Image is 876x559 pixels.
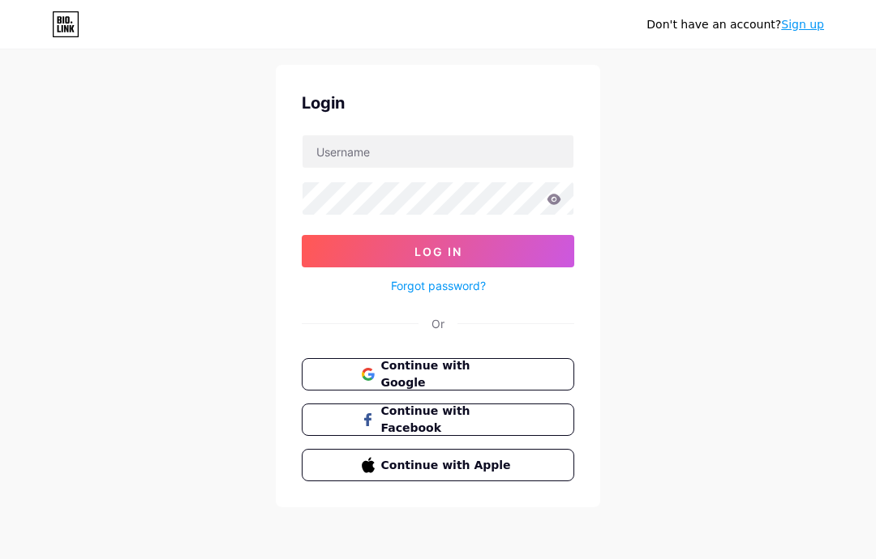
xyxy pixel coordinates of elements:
[414,245,462,258] span: Log In
[302,235,574,267] button: Log In
[646,16,824,33] div: Don't have an account?
[302,449,574,481] button: Continue with Apple
[381,357,515,391] span: Continue with Google
[391,277,486,294] a: Forgot password?
[302,403,574,436] button: Continue with Facebook
[781,18,824,31] a: Sign up
[381,403,515,437] span: Continue with Facebook
[381,457,515,474] span: Continue with Apple
[302,358,574,390] button: Continue with Google
[432,315,444,332] div: Or
[303,135,573,168] input: Username
[302,91,574,115] div: Login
